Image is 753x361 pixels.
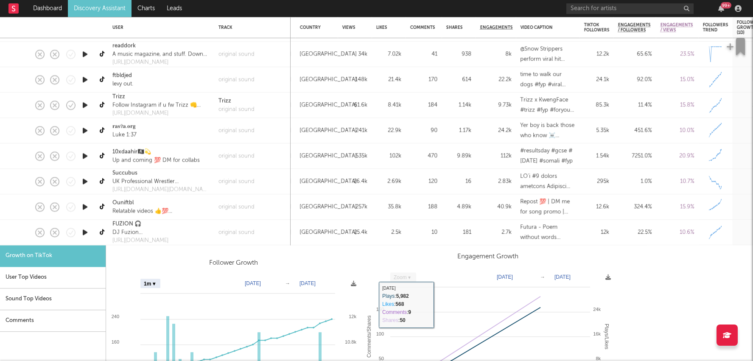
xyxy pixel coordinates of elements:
[376,307,384,312] text: 150
[584,49,609,59] div: 12.2k
[446,202,471,212] div: 4.89k
[112,340,119,345] text: 160
[520,70,575,90] div: time to walk our dogs #fyp #viral #tottenham #manchestercity #premierleague
[218,105,255,114] a: original sound
[410,126,437,136] div: 90
[457,252,518,262] h3: Engagement Growth
[446,100,471,110] div: 1.14k
[218,97,255,105] a: Trizz
[410,176,437,187] div: 120
[480,75,512,85] div: 22.2k
[446,176,471,187] div: 16
[366,316,372,358] text: Comments/Shares
[446,151,471,161] div: 9.89k
[209,258,258,268] h3: Follower Growth
[660,227,694,238] div: 10.6 %
[112,109,205,118] div: [URL][DOMAIN_NAME]
[112,50,210,59] div: A music magazine, and stuff. Down with boring.
[520,222,575,243] div: Futura - Poem without words #makina #makineros90 #makinalegends #makinaremember #thenewmonkey
[112,59,210,67] a: [URL][DOMAIN_NAME]
[660,151,694,161] div: 20.9 %
[520,171,575,192] div: LO’i #9 dolors ametcons Adipisci🦇 👥: Eli sed doe tempor incidi? *Utlabor etd’ma ali eni adminimve...
[480,25,512,30] span: Engagements
[660,75,694,85] div: 15.0 %
[218,50,255,59] div: original sound
[520,197,575,217] div: Repost 💯 | DM me for song promo | #pov #relatable #footballedit
[584,100,609,110] div: 85.3k
[342,75,367,85] div: 148k
[718,5,724,12] button: 99+
[376,227,401,238] div: 2.5k
[618,49,652,59] div: 65.6 %
[618,75,652,85] div: 92.0 %
[480,202,512,212] div: 40.9k
[300,25,329,30] div: Country
[342,126,367,136] div: 241k
[300,151,357,161] div: [GEOGRAPHIC_DATA]
[112,177,210,186] div: UK Professional Wrestler 🏴󠁧󠁢󠁥󠁮󠁧󠁿🇧🇪🇰🇷 Link below for exclusive🔥🌶️👇
[112,101,205,109] div: Follow Instagram if u fw Trizz 👊 New YouTube channel subscribe 👇
[112,80,133,88] div: levy out.
[376,49,401,59] div: 7.02k
[480,176,512,187] div: 2.83k
[540,274,545,280] text: →
[376,100,401,110] div: 8.41k
[112,93,125,101] a: Trizz
[554,274,571,280] text: [DATE]
[342,25,355,30] div: Views
[584,151,609,161] div: 1.54k
[218,152,255,160] a: original sound
[480,227,512,238] div: 2.7k
[300,49,357,59] div: [GEOGRAPHIC_DATA]
[584,126,609,136] div: 5.35k
[342,176,367,187] div: 26.4k
[593,307,601,312] text: 24k
[618,22,650,33] span: Engagements / Followers
[520,120,575,141] div: Yer boy is back those who know ☠️ #foryoupage #xyzbca #viral #edit #johnnywalkerufc
[376,151,401,161] div: 102k
[520,95,575,115] div: Trizz x KwengFace #trizz #fyp #foryou @KWENGFACE
[520,44,575,64] div: @Snow Strippers perform viral hit ‘Under Your Spell’ during their headline set on @Reading & Leed...
[618,151,652,161] div: 7251.0 %
[446,75,471,85] div: 614
[218,228,255,237] a: original sound
[593,332,601,337] text: 16k
[112,186,210,194] div: [URL][DOMAIN_NAME][DOMAIN_NAME]
[520,25,563,30] div: Video Caption
[112,237,178,245] a: [URL][DOMAIN_NAME]
[112,199,134,207] a: Ouniftbl
[218,203,255,211] div: original sound
[618,100,652,110] div: 11.4 %
[300,227,357,238] div: [GEOGRAPHIC_DATA]
[410,227,437,238] div: 10
[342,151,367,161] div: 535k
[410,202,437,212] div: 188
[112,131,137,139] div: Luke 1:37
[300,202,357,212] div: [GEOGRAPHIC_DATA]
[618,126,652,136] div: 451.6 %
[584,22,609,33] div: TikTok Followers
[112,207,177,215] div: Relatable videos 👍💯 (DM me for song promo)
[618,202,652,212] div: 324.4 %
[584,227,609,238] div: 12k
[660,100,694,110] div: 15.8 %
[376,25,389,30] div: Likes
[497,274,513,280] text: [DATE]
[660,126,694,136] div: 10.0 %
[218,126,255,135] a: original sound
[218,177,255,186] a: original sound
[703,22,728,33] div: Followers Trend
[285,281,290,287] text: →
[112,148,151,156] a: 10xdaahir🏴‍☠️💫
[112,71,132,80] a: ftbldjed
[218,76,255,84] a: original sound
[112,228,178,237] div: DJ Fuzion Vinyl DJ ⬇️ MTID TICKET LINK ⬇️
[300,176,357,187] div: [GEOGRAPHIC_DATA]
[112,314,119,319] text: 240
[112,42,136,50] a: readdork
